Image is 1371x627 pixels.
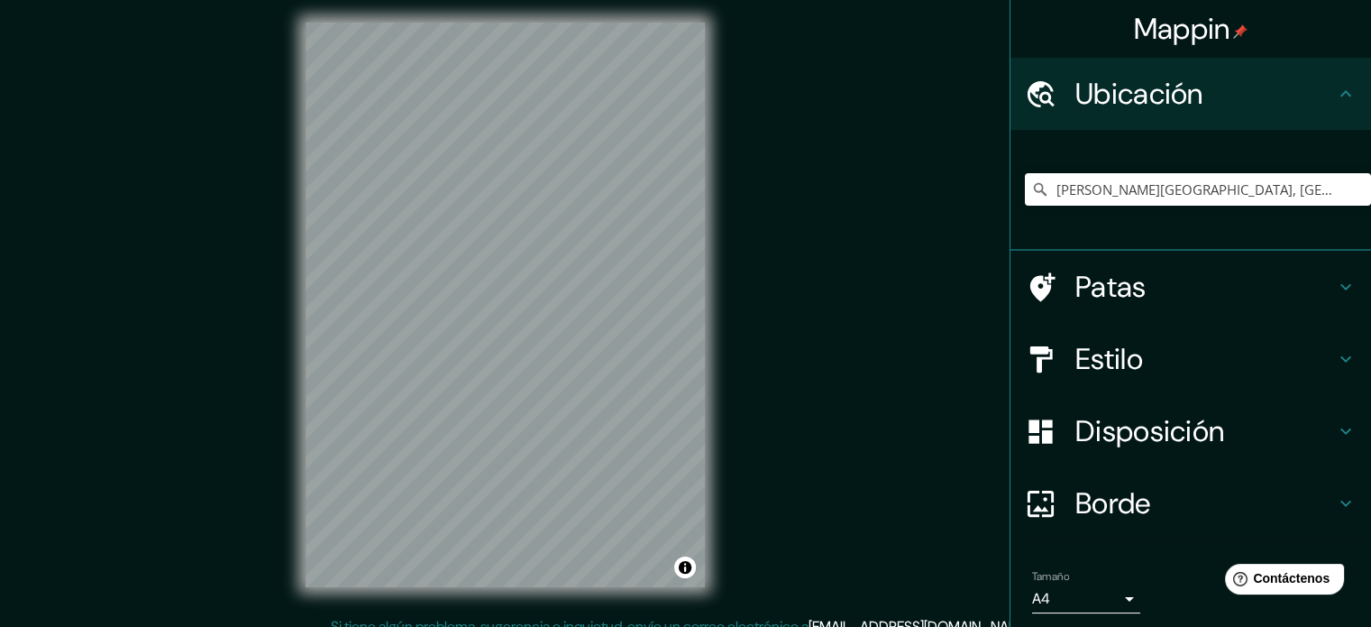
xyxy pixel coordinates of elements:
[1010,58,1371,130] div: Ubicación
[1075,268,1147,306] font: Patas
[1010,323,1371,395] div: Estilo
[1233,24,1248,39] img: pin-icon.png
[1032,569,1069,584] font: Tamaño
[1010,251,1371,323] div: Patas
[1010,467,1371,539] div: Borde
[1134,10,1230,48] font: Mappin
[1075,340,1143,378] font: Estilo
[306,23,705,587] canvas: Mapa
[1075,75,1203,113] font: Ubicación
[1075,484,1151,522] font: Borde
[1010,395,1371,467] div: Disposición
[1032,589,1050,608] font: A4
[1211,557,1351,607] iframe: Lanzador de widgets de ayuda
[1032,585,1140,613] div: A4
[674,557,696,578] button: Activar o desactivar atribución
[1025,173,1371,206] input: Elige tu ciudad o zona
[1075,412,1224,450] font: Disposición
